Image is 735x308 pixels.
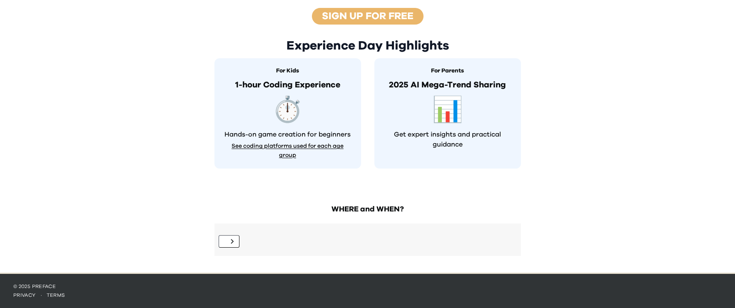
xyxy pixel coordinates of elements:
span: timer [272,98,303,123]
p: 2025 AI Mega-Trend Sharing [383,79,513,91]
p: © 2025 Preface [13,283,722,290]
p: Hands-on game creation for beginners [223,129,353,139]
a: privacy [13,293,36,298]
a: terms [47,293,65,298]
h3: For Kids [223,67,353,75]
span: robot [432,98,463,123]
button: Sign up for free [309,7,426,25]
button: See coding platforms used for each age group [223,141,353,160]
h2: Experience Day Highlights [214,38,521,53]
h2: WHERE and WHEN? [214,204,521,215]
span: · [36,293,47,298]
p: 1-hour Coding Experience [223,79,353,91]
a: Sign up for free [322,11,414,21]
p: Get expert insights and practical guidance [383,129,513,149]
h3: For Parents [383,67,513,75]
